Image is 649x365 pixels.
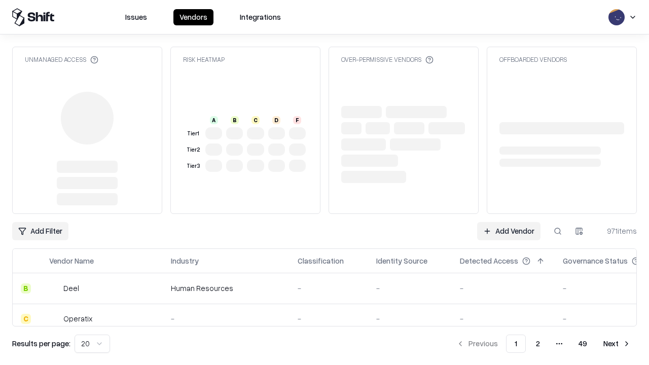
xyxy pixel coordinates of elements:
div: D [272,116,280,124]
div: Tier 3 [185,162,201,170]
div: - [460,313,547,324]
div: - [376,283,444,294]
div: - [298,313,360,324]
div: Vendor Name [49,255,94,266]
div: Tier 2 [185,145,201,154]
div: - [171,313,281,324]
div: Unmanaged Access [25,55,98,64]
div: Human Resources [171,283,281,294]
div: - [376,313,444,324]
div: Governance Status [563,255,628,266]
div: 971 items [596,226,637,236]
button: 2 [528,335,548,353]
p: Results per page: [12,338,70,349]
nav: pagination [450,335,637,353]
div: Deel [63,283,79,294]
button: Issues [119,9,153,25]
div: - [460,283,547,294]
div: - [298,283,360,294]
div: C [251,116,260,124]
div: Operatix [63,313,92,324]
img: Deel [49,283,59,294]
button: Integrations [234,9,287,25]
a: Add Vendor [477,222,540,240]
div: Over-Permissive Vendors [341,55,434,64]
button: 49 [570,335,595,353]
div: Offboarded Vendors [499,55,567,64]
div: C [21,314,31,324]
div: A [210,116,218,124]
button: Add Filter [12,222,68,240]
div: Industry [171,255,199,266]
div: B [21,283,31,294]
div: F [293,116,301,124]
div: Classification [298,255,344,266]
img: Operatix [49,314,59,324]
button: 1 [506,335,526,353]
button: Vendors [173,9,213,25]
div: Identity Source [376,255,427,266]
div: Risk Heatmap [183,55,225,64]
div: Tier 1 [185,129,201,138]
div: B [231,116,239,124]
button: Next [597,335,637,353]
div: Detected Access [460,255,518,266]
